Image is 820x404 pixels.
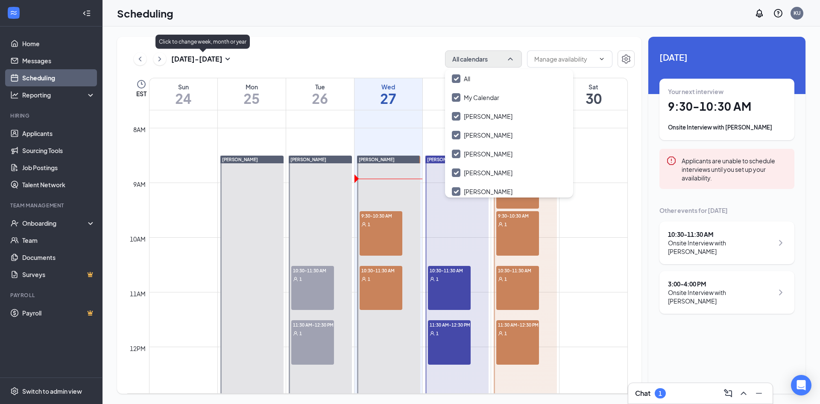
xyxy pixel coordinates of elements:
[136,89,146,98] span: EST
[128,234,147,244] div: 10am
[498,277,503,282] svg: User
[132,125,147,134] div: 8am
[598,56,605,62] svg: ChevronDown
[22,125,95,142] a: Applicants
[423,78,491,110] a: August 28, 2025
[171,54,223,64] h3: [DATE] - [DATE]
[361,222,366,227] svg: User
[559,91,627,106] h1: 30
[149,78,217,110] a: August 24, 2025
[222,157,258,162] span: [PERSON_NAME]
[791,375,811,395] div: Open Intercom Messenger
[82,9,91,18] svg: Collapse
[354,78,422,110] a: August 27, 2025
[10,112,94,119] div: Hiring
[136,54,144,64] svg: ChevronLeft
[428,320,471,329] span: 11:30 AM-12:30 PM
[134,53,146,65] button: ChevronLeft
[496,211,539,220] span: 9:30-10:30 AM
[723,388,733,398] svg: ComposeMessage
[22,69,95,86] a: Scheduling
[293,277,298,282] svg: User
[359,157,395,162] span: [PERSON_NAME]
[360,211,402,220] span: 9:30-10:30 AM
[752,386,766,400] button: Minimize
[22,176,95,193] a: Talent Network
[776,238,786,248] svg: ChevronRight
[430,277,435,282] svg: User
[22,142,95,159] a: Sourcing Tools
[618,50,635,68] button: Settings
[22,91,96,99] div: Reporting
[668,288,773,305] div: Onsite Interview with [PERSON_NAME]
[10,202,94,209] div: Team Management
[721,386,735,400] button: ComposeMessage
[155,54,164,64] svg: ChevronRight
[668,123,786,132] div: Onsite Interview with [PERSON_NAME]
[776,287,786,298] svg: ChevronRight
[218,91,286,106] h1: 25
[423,91,491,106] h1: 28
[290,157,326,162] span: [PERSON_NAME]
[659,50,794,64] span: [DATE]
[223,54,233,64] svg: SmallChevronDown
[22,266,95,283] a: SurveysCrown
[445,50,522,68] button: All calendarsChevronUp
[773,8,783,18] svg: QuestionInfo
[635,389,650,398] h3: Chat
[738,388,749,398] svg: ChevronUp
[218,78,286,110] a: August 25, 2025
[659,206,794,215] div: Other events for [DATE]
[668,87,786,96] div: Your next interview
[22,52,95,69] a: Messages
[149,91,217,106] h1: 24
[794,9,801,17] div: KU
[293,331,298,336] svg: User
[218,83,286,91] div: Mon
[22,387,82,395] div: Switch to admin view
[504,221,507,227] span: 1
[504,276,507,282] span: 1
[128,344,147,353] div: 12pm
[22,35,95,52] a: Home
[354,83,422,91] div: Wed
[368,221,370,227] span: 1
[128,289,147,298] div: 11am
[22,159,95,176] a: Job Postings
[754,8,764,18] svg: Notifications
[155,35,250,49] div: Click to change week, month or year
[354,91,422,106] h1: 27
[504,330,507,336] span: 1
[10,91,19,99] svg: Analysis
[621,54,631,64] svg: Settings
[22,304,95,321] a: PayrollCrown
[559,83,627,91] div: Sat
[368,276,370,282] span: 1
[436,330,439,336] span: 1
[286,91,354,106] h1: 26
[737,386,750,400] button: ChevronUp
[506,55,515,63] svg: ChevronUp
[149,83,217,91] div: Sun
[299,330,302,336] span: 1
[10,387,19,395] svg: Settings
[291,266,334,274] span: 10:30-11:30 AM
[299,276,302,282] span: 1
[10,219,19,227] svg: UserCheck
[668,239,773,256] div: Onsite Interview with [PERSON_NAME]
[559,78,627,110] a: August 30, 2025
[286,83,354,91] div: Tue
[668,280,773,288] div: 3:00 - 4:00 PM
[498,222,503,227] svg: User
[666,156,676,166] svg: Error
[659,390,662,397] div: 1
[136,79,146,89] svg: Clock
[22,232,95,249] a: Team
[534,54,595,64] input: Manage availability
[22,249,95,266] a: Documents
[10,292,94,299] div: Payroll
[117,6,173,21] h1: Scheduling
[754,388,764,398] svg: Minimize
[22,219,88,227] div: Onboarding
